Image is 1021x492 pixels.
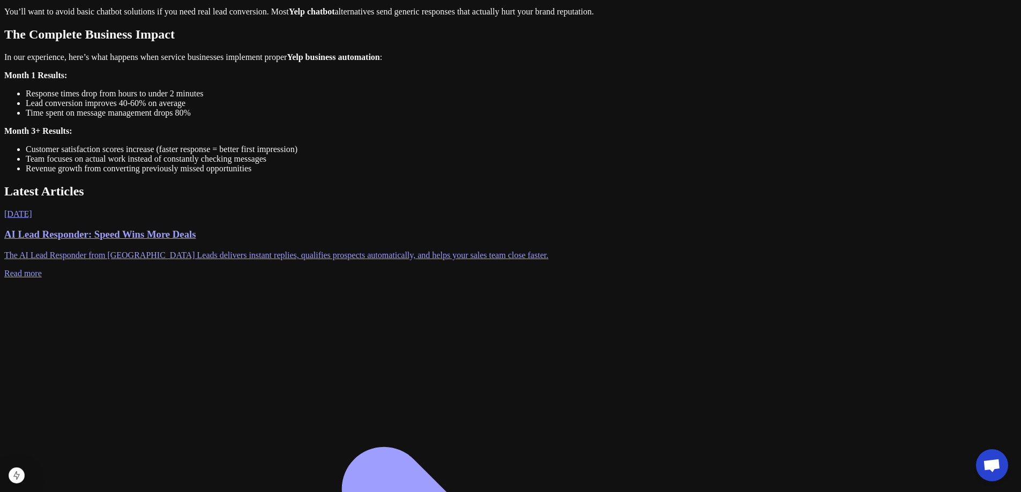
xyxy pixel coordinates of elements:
strong: Yelp chatbot [289,7,335,16]
strong: Yelp business automation [287,52,379,62]
p: In our experience, here’s what happens when service businesses implement proper : [4,52,1017,62]
li: Customer satisfaction scores increase (faster response = better first impression) [26,145,1017,154]
strong: Month 1 Results: [4,71,67,80]
div: [DATE] [4,209,1017,219]
h2: The Complete Business Impact [4,27,1017,42]
h3: AI Lead Responder: Speed Wins More Deals [4,229,1017,240]
li: Response times drop from hours to under 2 minutes [26,89,1017,99]
p: The AI Lead Responder from [GEOGRAPHIC_DATA] Leads delivers instant replies, qualifies prospects ... [4,251,1017,260]
li: Team focuses on actual work instead of constantly checking messages [26,154,1017,164]
li: Time spent on message management drops 80% [26,108,1017,118]
li: Lead conversion improves 40-60% on average [26,99,1017,108]
strong: Month 3+ Results: [4,126,72,135]
div: Open chat [976,449,1008,481]
h2: Latest Articles [4,184,1017,199]
p: You’ll want to avoid basic chatbot solutions if you need real lead conversion. Most alternatives ... [4,7,1017,17]
li: Revenue growth from converting previously missed opportunities [26,164,1017,173]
